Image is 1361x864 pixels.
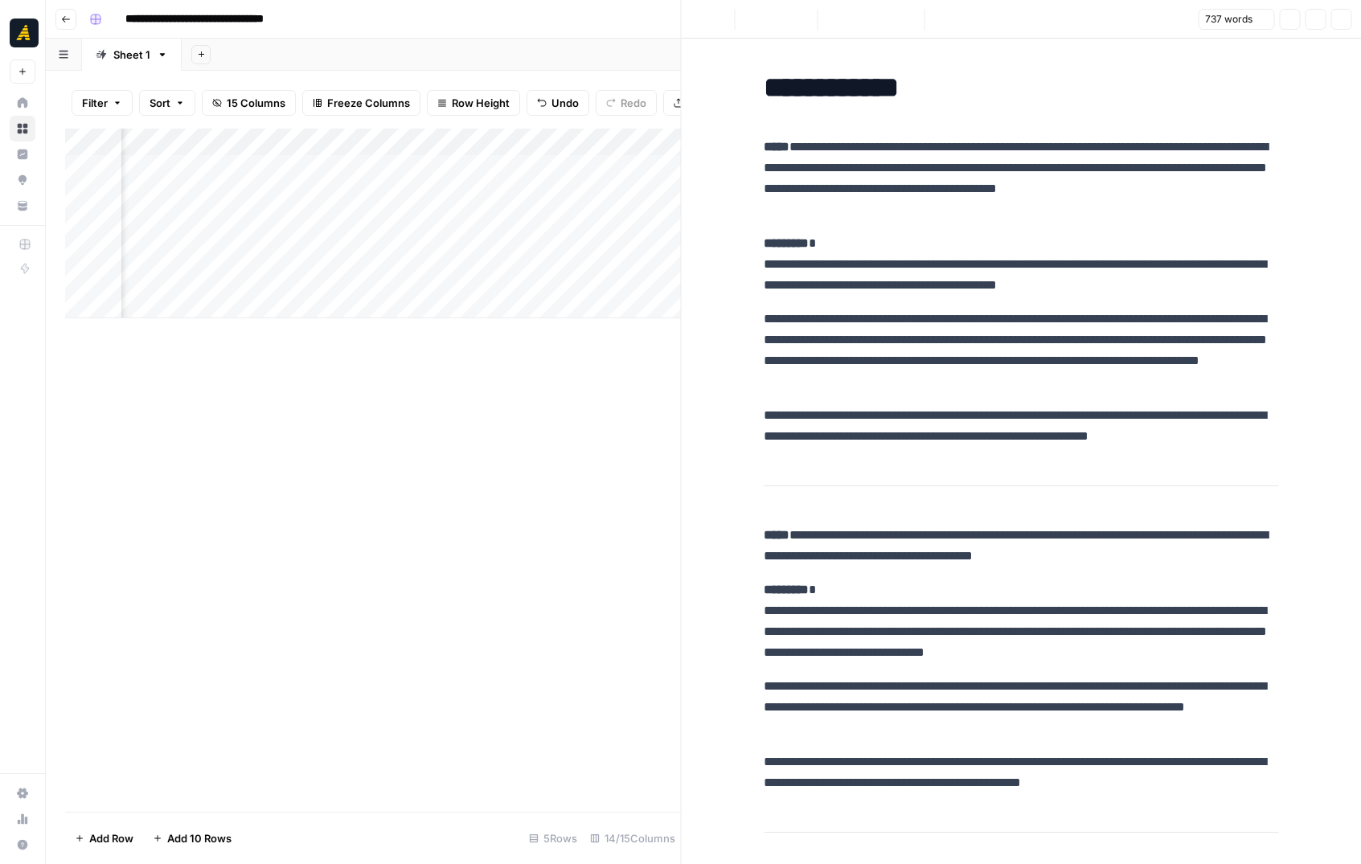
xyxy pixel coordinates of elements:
[143,825,241,851] button: Add 10 Rows
[10,780,35,806] a: Settings
[113,47,150,63] div: Sheet 1
[65,825,143,851] button: Add Row
[227,95,285,111] span: 15 Columns
[150,95,170,111] span: Sort
[551,95,579,111] span: Undo
[139,90,195,116] button: Sort
[596,90,657,116] button: Redo
[167,830,232,846] span: Add 10 Rows
[427,90,520,116] button: Row Height
[10,167,35,193] a: Opportunities
[89,830,133,846] span: Add Row
[302,90,420,116] button: Freeze Columns
[10,116,35,141] a: Browse
[10,806,35,832] a: Usage
[1205,12,1252,27] span: 737 words
[202,90,296,116] button: 15 Columns
[1198,9,1274,30] button: 737 words
[10,193,35,219] a: Your Data
[10,141,35,167] a: Insights
[527,90,589,116] button: Undo
[82,95,108,111] span: Filter
[584,825,682,851] div: 14/15 Columns
[452,95,510,111] span: Row Height
[10,90,35,116] a: Home
[327,95,410,111] span: Freeze Columns
[523,825,584,851] div: 5 Rows
[72,90,133,116] button: Filter
[10,18,39,47] img: Marketers in Demand Logo
[82,39,182,71] a: Sheet 1
[621,95,646,111] span: Redo
[10,832,35,858] button: Help + Support
[10,13,35,53] button: Workspace: Marketers in Demand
